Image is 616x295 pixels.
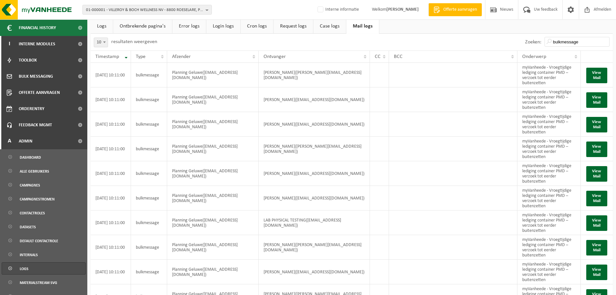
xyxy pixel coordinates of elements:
[6,133,12,149] span: A
[19,20,56,36] span: Financial History
[167,137,259,161] td: Planning Geluwe([EMAIL_ADDRESS][DOMAIN_NAME])
[442,6,479,13] span: Offerte aanvragen
[586,191,608,206] button: View Mail
[586,117,608,132] button: View Mail
[131,112,168,137] td: bulkmessage
[91,235,131,260] td: [DATE] 10:11:00
[167,87,259,112] td: Planning Geluwe([EMAIL_ADDRESS][DOMAIN_NAME])
[274,19,313,34] a: Request logs
[94,38,108,47] span: 10
[517,112,580,137] td: myVanheede - Vroegtijdige lediging container PMD – verzoek tot eerder buitenzetten
[586,142,608,157] button: View Mail
[19,36,55,52] span: Interne modules
[2,248,86,261] a: Internals
[2,151,86,163] a: Dashboard
[525,40,541,45] label: Zoeken:
[131,186,168,210] td: bulkmessage
[259,87,370,112] td: [PERSON_NAME]([EMAIL_ADDRESS][DOMAIN_NAME])
[6,36,12,52] span: I
[517,235,580,260] td: myVanheede - Vroegtijdige lediging container PMD – verzoek tot eerder buitenzetten
[19,101,73,117] span: Orderentry Goedkeuring
[91,161,131,186] td: [DATE] 10:11:00
[167,112,259,137] td: Planning Geluwe([EMAIL_ADDRESS][DOMAIN_NAME])
[91,19,113,34] a: Logs
[259,210,370,235] td: LAB PHYSICAL TESTING([EMAIL_ADDRESS][DOMAIN_NAME])
[131,260,168,284] td: bulkmessage
[586,265,608,280] button: View Mail
[2,165,86,177] a: Alle gebruikers
[20,249,38,261] span: Internals
[91,186,131,210] td: [DATE] 10:11:00
[394,54,403,59] span: BCC
[386,7,419,12] strong: [PERSON_NAME]
[264,54,286,59] span: Ontvanger
[91,87,131,112] td: [DATE] 10:11:00
[517,137,580,161] td: myVanheede - Vroegtijdige lediging container PMD – verzoek tot eerder buitenzetten
[375,54,381,59] span: CC
[131,235,168,260] td: bulkmessage
[19,133,32,149] span: Admin
[95,54,119,59] span: Timestamp
[586,92,608,108] button: View Mail
[20,263,28,275] span: Logs
[167,63,259,87] td: Planning Geluwe([EMAIL_ADDRESS][DOMAIN_NAME])
[111,39,157,44] label: resultaten weergeven
[259,137,370,161] td: [PERSON_NAME]([PERSON_NAME][EMAIL_ADDRESS][DOMAIN_NAME])
[20,151,41,164] span: Dashboard
[20,235,58,247] span: default contactrole
[172,19,206,34] a: Error logs
[586,166,608,182] button: View Mail
[586,215,608,231] button: View Mail
[113,19,172,34] a: Ontbrekende pagina's
[131,137,168,161] td: bulkmessage
[20,193,55,205] span: Campagnestromen
[167,161,259,186] td: Planning Geluwe([EMAIL_ADDRESS][DOMAIN_NAME])
[346,19,379,34] a: Mail logs
[2,179,86,191] a: Campagnes
[131,63,168,87] td: bulkmessage
[167,260,259,284] td: Planning Geluwe([EMAIL_ADDRESS][DOMAIN_NAME])
[86,5,203,15] span: 01-000001 - VILLEROY & BOCH WELLNESS NV - 8800 ROESELARE, POPULIERSTRAAT 1
[313,19,346,34] a: Case logs
[522,54,546,59] span: Onderwerp
[19,117,52,133] span: Feedback MGMT
[91,137,131,161] td: [DATE] 10:11:00
[20,179,40,191] span: Campagnes
[2,207,86,219] a: Contactroles
[241,19,273,34] a: Cron logs
[131,87,168,112] td: bulkmessage
[19,68,53,85] span: Bulk Messaging
[2,262,86,275] a: Logs
[131,210,168,235] td: bulkmessage
[517,63,580,87] td: myVanheede - Vroegtijdige lediging container PMD – verzoek tot eerder buitenzetten
[20,221,36,233] span: Datasets
[172,54,191,59] span: Afzender
[259,186,370,210] td: [PERSON_NAME]([EMAIL_ADDRESS][DOMAIN_NAME])
[167,235,259,260] td: Planning Geluwe([EMAIL_ADDRESS][DOMAIN_NAME])
[259,112,370,137] td: [PERSON_NAME]([EMAIL_ADDRESS][DOMAIN_NAME])
[517,210,580,235] td: myVanheede - Vroegtijdige lediging container PMD – verzoek tot eerder buitenzetten
[428,3,482,16] a: Offerte aanvragen
[91,210,131,235] td: [DATE] 10:11:00
[517,161,580,186] td: myVanheede - Vroegtijdige lediging container PMD – verzoek tot eerder buitenzetten
[167,186,259,210] td: Planning Geluwe([EMAIL_ADDRESS][DOMAIN_NAME])
[131,161,168,186] td: bulkmessage
[19,52,37,68] span: Toolbox
[91,63,131,87] td: [DATE] 10:11:00
[2,193,86,205] a: Campagnestromen
[82,5,212,15] button: 01-000001 - VILLEROY & BOCH WELLNESS NV - 8800 ROESELARE, POPULIERSTRAAT 1
[517,186,580,210] td: myVanheede - Vroegtijdige lediging container PMD – verzoek tot eerder buitenzetten
[586,68,608,83] button: View Mail
[2,276,86,289] a: Materialstream SVG
[2,221,86,233] a: Datasets
[91,260,131,284] td: [DATE] 10:11:00
[586,240,608,255] button: View Mail
[2,234,86,247] a: default contactrole
[259,260,370,284] td: [PERSON_NAME]([EMAIL_ADDRESS][DOMAIN_NAME])
[259,161,370,186] td: [PERSON_NAME]([EMAIL_ADDRESS][DOMAIN_NAME])
[136,54,146,59] span: Type
[517,260,580,284] td: myVanheede - Vroegtijdige lediging container PMD – verzoek tot eerder buitenzetten
[20,207,45,219] span: Contactroles
[517,87,580,112] td: myVanheede - Vroegtijdige lediging container PMD – verzoek tot eerder buitenzetten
